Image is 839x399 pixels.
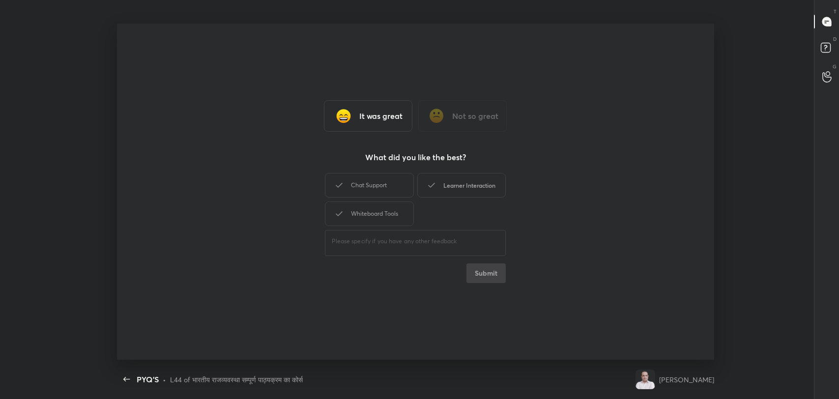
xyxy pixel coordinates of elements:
[427,106,446,126] img: frowning_face_cmp.gif
[137,373,159,385] div: PYQ'S
[636,370,655,389] img: 10454e960db341398da5bb4c79ecce7c.png
[334,106,353,126] img: grinning_face_with_smiling_eyes_cmp.gif
[834,8,837,15] p: T
[163,374,166,385] div: •
[417,173,506,198] div: Learner Interaction
[659,374,714,385] div: [PERSON_NAME]
[452,110,498,122] h3: Not so great
[325,173,413,198] div: Chat Support
[359,110,403,122] h3: It was great
[170,374,303,385] div: L44 of भारतीय राजव्यवस्था सम्पूर्ण पाठ्यक्रम का कोर्स
[325,201,413,226] div: Whiteboard Tools
[833,35,837,43] p: D
[365,151,466,163] h3: What did you like the best?
[833,63,837,70] p: G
